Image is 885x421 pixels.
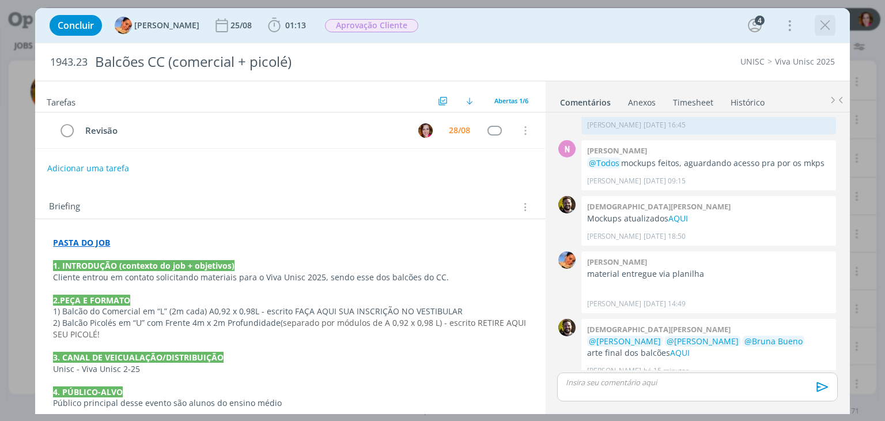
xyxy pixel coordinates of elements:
button: L[PERSON_NAME] [115,17,199,34]
p: [PERSON_NAME] [587,120,641,130]
span: 1943.23 [50,56,88,69]
div: 25/08 [230,21,254,29]
button: 4 [746,16,764,35]
p: material entregue via planilha [587,268,830,280]
p: Público principal desse evento são alunos do ensino médio [53,397,527,409]
img: arrow-down.svg [466,97,473,104]
a: Comentários [559,92,611,108]
p: [PERSON_NAME] [587,231,641,242]
img: C [558,319,576,336]
p: 2) Balcão Picolés em “U” com Frente 4m x 2m Profundidade [53,317,527,340]
a: Histórico [730,92,765,108]
b: [DEMOGRAPHIC_DATA][PERSON_NAME] [587,324,731,334]
strong: 2.PEÇA E FORMATO [53,295,130,306]
img: C [558,196,576,213]
strong: 4. PÚBLICO-ALVO [53,386,123,397]
button: Aprovação Cliente [324,18,419,33]
span: [DATE] 18:50 [644,231,686,242]
span: @[PERSON_NAME] [589,336,661,347]
a: PASTA DO JOB [53,237,110,248]
p: Unisc - Viva Unisc 2-25 [53,363,527,375]
a: Timesheet [672,92,714,108]
span: (separado por módulos de A 0,92 x 0,98 L) - escrito RETIRE AQUI SEU PICOLÉ! [53,317,528,340]
span: Briefing [49,200,80,215]
span: [DATE] 16:45 [644,120,686,130]
div: Anexos [628,97,656,108]
div: dialog [35,8,849,414]
strong: 1. INTRODUÇÃO (contexto do job + objetivos) [53,260,235,271]
img: L [115,17,132,34]
b: [PERSON_NAME] [587,257,647,267]
span: Tarefas [47,94,75,108]
button: Concluir [50,15,102,36]
a: AQUI [668,213,688,224]
div: Balcões CC (comercial + picolé) [90,48,503,76]
div: 28/08 [449,126,470,134]
span: Abertas 1/6 [494,96,528,105]
b: [PERSON_NAME] [587,145,647,156]
button: B [417,122,434,139]
span: Aprovação Cliente [325,19,418,32]
span: @Todos [589,157,619,168]
span: [DATE] 09:15 [644,176,686,186]
a: Viva Unisc 2025 [775,56,835,67]
p: arte final dos balcões [587,347,830,359]
span: @[PERSON_NAME] [667,336,739,347]
a: UNISC [740,56,765,67]
span: Concluir [58,21,94,30]
p: mockups feitos, aguardando acesso pra por os mkps [587,157,830,169]
img: L [558,251,576,269]
span: há 15 minutos [644,366,689,376]
span: [DATE] 14:49 [644,299,686,309]
span: 01:13 [285,20,306,31]
p: [PERSON_NAME] [587,299,641,309]
strong: 3. CANAL DE VEICUALAÇÃO/DISTRIBUIÇÃO [53,352,224,363]
p: Cliente entrou em contato solicitando materiais para o Viva Unisc 2025, sendo esse dos balcões do... [53,272,527,283]
button: 01:13 [265,16,309,35]
span: @Bruna Bueno [744,336,803,347]
p: Mockups atualizados [587,213,830,224]
p: [PERSON_NAME] [587,366,641,376]
button: Adicionar uma tarefa [47,158,130,179]
b: [DEMOGRAPHIC_DATA][PERSON_NAME] [587,201,731,212]
div: N [558,140,576,157]
div: Revisão [80,123,407,138]
p: 1) Balcão do Comercial em “L” (2m cada) A0,92 x 0,98L - escrito FAÇA AQUI SUA INSCRIÇÃO NO VESTIB... [53,306,527,317]
a: AQUI [670,347,690,358]
span: [PERSON_NAME] [134,21,199,29]
img: B [418,123,433,138]
div: 4 [755,16,765,25]
p: [PERSON_NAME] [587,176,641,186]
